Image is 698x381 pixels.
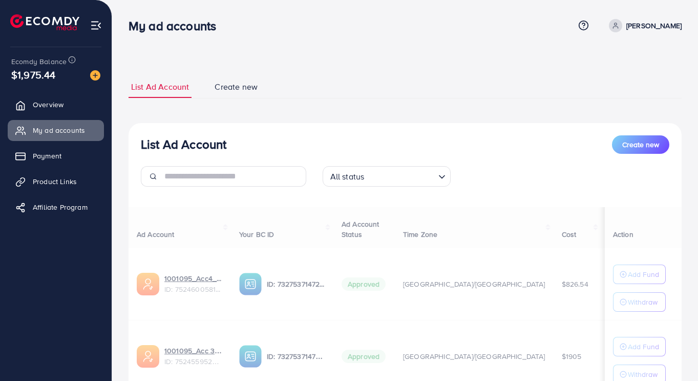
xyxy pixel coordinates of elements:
[131,81,189,93] span: List Ad Account
[8,146,104,166] a: Payment
[90,19,102,31] img: menu
[141,137,226,152] h3: List Ad Account
[367,167,434,184] input: Search for option
[90,70,100,81] img: image
[11,67,55,82] span: $1,975.44
[8,171,104,192] a: Product Links
[33,176,77,187] span: Product Links
[626,19,682,32] p: [PERSON_NAME]
[605,19,682,32] a: [PERSON_NAME]
[33,202,88,212] span: Affiliate Program
[215,81,258,93] span: Create new
[622,139,659,150] span: Create new
[129,18,224,33] h3: My ad accounts
[11,56,67,67] span: Ecomdy Balance
[323,166,451,187] div: Search for option
[33,151,61,161] span: Payment
[8,120,104,141] a: My ad accounts
[8,197,104,217] a: Affiliate Program
[328,169,367,184] span: All status
[612,135,669,154] button: Create new
[10,14,79,30] img: logo
[8,94,104,115] a: Overview
[33,125,85,135] span: My ad accounts
[33,99,64,110] span: Overview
